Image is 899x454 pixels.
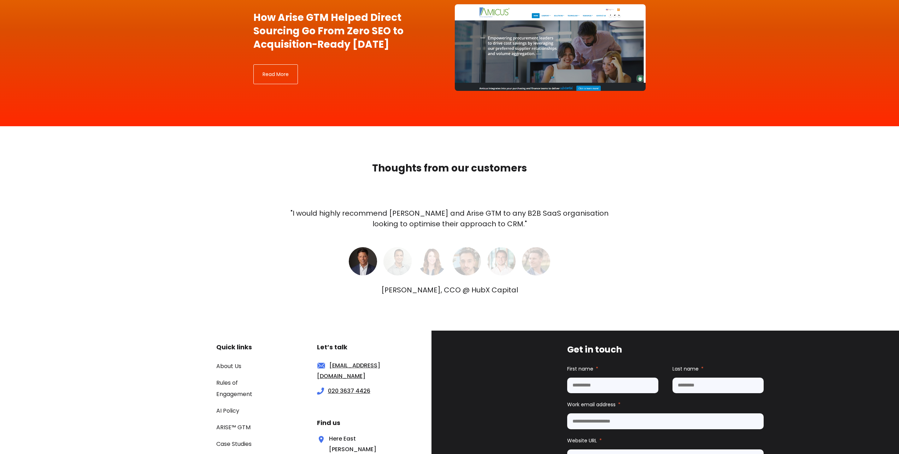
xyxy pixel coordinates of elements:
[349,247,377,275] img: Ray de Silva
[317,342,398,353] h3: Let’s talk
[287,162,612,175] h2: Thoughts from our customers
[567,343,764,356] h3: Get in touch
[672,365,699,372] span: Last name
[317,361,380,380] a: [EMAIL_ADDRESS][DOMAIN_NAME]
[216,362,241,370] a: About Us
[253,11,411,51] h2: How Arise GTM Helped Direct Sourcing Go From Zero SEO to Acquisition-Ready [DATE]
[567,401,616,408] span: Work email address
[216,423,251,431] a: ARISE™ GTM
[567,437,597,444] span: Website URL
[216,407,239,415] a: AI Policy
[487,247,516,275] img: James Hodgson, UK CEO @ 300Brains
[453,247,481,275] img: Jody Leon, VP of Marketing DSMN8
[328,387,370,395] a: 020 3637 4426
[216,379,252,398] a: Rules of Engagement
[253,64,298,84] a: Read More
[317,418,398,428] h3: Find us
[567,365,593,372] span: First name
[383,247,412,275] img: Sameer Bhatia
[216,440,252,448] a: Case Studies
[287,208,612,229] p: "I would highly recommend [PERSON_NAME] and Arise GTM to any B2B SaaS organisation looking to opt...
[216,342,274,353] h3: Quick links
[287,285,612,295] div: [PERSON_NAME], CCO @ HubX Capital
[418,247,446,275] img: Heidi Humphries
[455,4,646,91] img: FireShot Capture 115 - Amicus - Progressive Procurement Solutions with Industrial Strength_ - [di...
[522,247,550,275] img: Markku Vuorinen, Head of Demand Generation @ Contractbook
